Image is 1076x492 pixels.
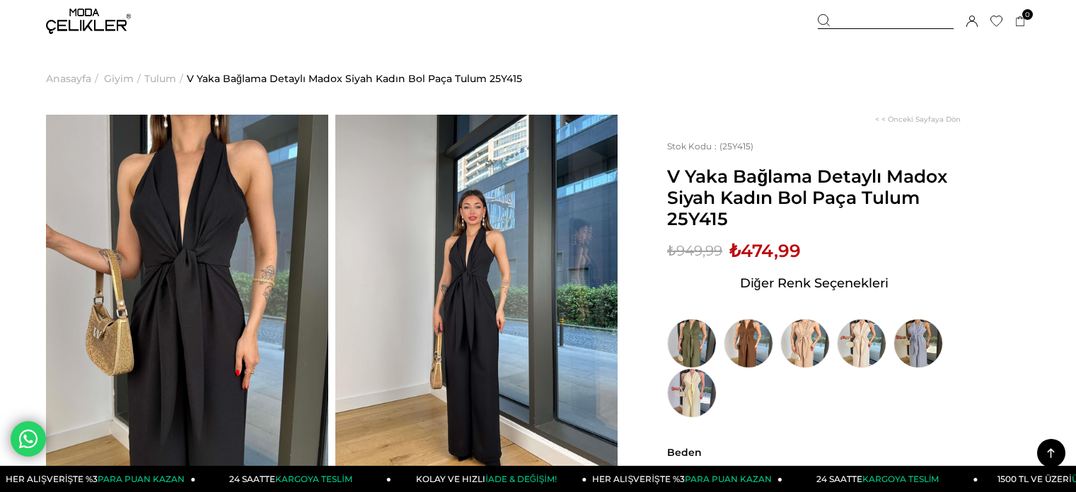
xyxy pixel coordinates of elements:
span: V Yaka Bağlama Detaylı Madox Siyah Kadın Bol Paça Tulum 25Y415 [667,166,961,229]
a: < < Önceki Sayfaya Dön [875,115,961,124]
li: > [46,42,102,115]
a: V Yaka Bağlama Detaylı Madox Siyah Kadın Bol Paça Tulum 25Y415 [187,42,522,115]
a: Tulum [144,42,176,115]
span: Stok Kodu [667,141,719,151]
span: PARA PUAN KAZAN [98,474,185,484]
a: KOLAY VE HIZLIİADE & DEĞİŞİM! [391,466,587,492]
img: V Yaka Bağlama Detaylı Madox Mavi Kadın Bol Paça Tulum 25Y415 [893,319,943,368]
a: Giyim [104,42,134,115]
li: > [144,42,187,115]
span: İADE & DEĞİŞİM! [485,474,556,484]
span: ₺474,99 [729,240,801,261]
span: PARA PUAN KAZAN [685,474,772,484]
span: ₺949,99 [667,240,722,261]
span: Diğer Renk Seçenekleri [740,272,889,294]
img: V Yaka Bağlama Detaylı Madox Kahve Kadın Bol Paça Tulum 25Y415 [724,319,773,368]
span: 0 [1022,9,1033,20]
span: (25Y415) [667,141,753,151]
img: V Yaka Bağlama Detaylı Madox Haki Kadın Bol Paça Tulum 25Y415 [667,319,717,368]
span: KARGOYA TESLİM [862,474,939,484]
a: Anasayfa [46,42,91,115]
img: Madox Elbise 25Y415 [335,115,618,491]
span: KARGOYA TESLİM [275,474,352,484]
li: > [104,42,144,115]
a: HER ALIŞVERİŞTE %3PARA PUAN KAZAN [587,466,783,492]
a: 24 SAATTEKARGOYA TESLİM [782,466,978,492]
span: Beden [667,446,961,459]
img: Madox Elbise 25Y415 [46,115,328,491]
a: 0 [1015,16,1026,27]
img: V Yaka Bağlama Detaylı Madox Taş Kadın Bol Paça Tulum 25Y415 [837,319,886,368]
a: 24 SAATTEKARGOYA TESLİM [196,466,392,492]
img: V Yaka Bağlama Detaylı Madox Sarı Kadın Bol Paça Tulum 25Y415 [667,368,717,418]
img: V Yaka Bağlama Detaylı Madox Vizon Kadın Bol Paça Tulum 25Y415 [780,319,830,368]
img: logo [46,8,131,34]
